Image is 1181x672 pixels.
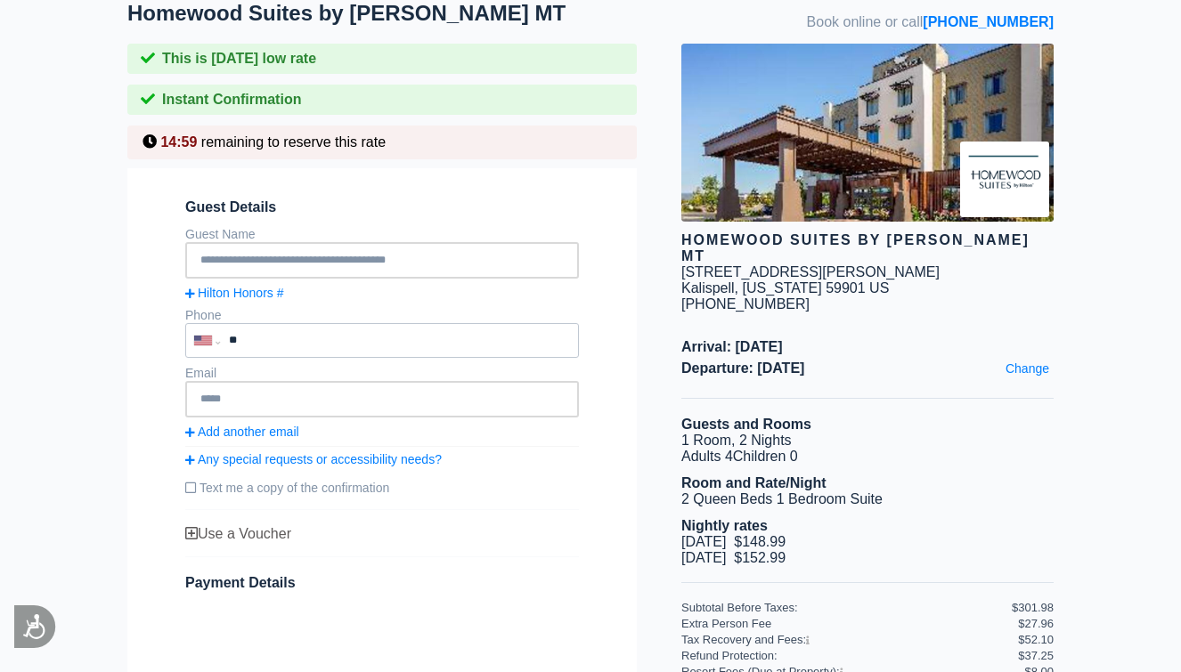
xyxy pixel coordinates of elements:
[185,575,296,590] span: Payment Details
[160,134,197,150] span: 14:59
[681,232,1054,264] div: Homewood Suites by [PERSON_NAME] MT
[681,296,1054,312] div: [PHONE_NUMBER]
[681,633,1012,646] div: Tax Recovery and Fees:
[869,280,889,296] span: US
[742,280,821,296] span: [US_STATE]
[127,85,637,115] div: Instant Confirmation
[681,339,1054,355] span: Arrival: [DATE]
[1018,633,1054,646] div: $52.10
[681,433,1054,449] li: 1 Room, 2 Nights
[185,308,221,322] label: Phone
[1012,601,1054,614] div: $301.98
[681,264,940,280] div: [STREET_ADDRESS][PERSON_NAME]
[185,199,579,215] span: Guest Details
[826,280,866,296] span: 59901
[681,475,827,490] b: Room and Rate/Night
[681,601,1012,614] div: Subtotal Before Taxes:
[127,1,681,26] h1: Homewood Suites by [PERSON_NAME] MT
[1018,649,1054,662] div: $37.25
[681,534,786,549] span: [DATE] $148.99
[923,14,1054,29] a: [PHONE_NUMBER]
[681,518,768,533] b: Nightly rates
[681,491,1054,507] li: 2 Queen Beds 1 Bedroom Suite
[185,227,256,241] label: Guest Name
[681,280,738,296] span: Kalispell,
[185,452,579,466] a: Any special requests or accessibility needs?
[185,286,579,300] a: Hilton Honors #
[1001,357,1054,380] a: Change
[681,617,1012,630] div: Extra Person Fee
[1018,617,1054,630] div: $27.96
[185,474,579,502] label: Text me a copy of the confirmation
[681,44,1054,222] img: hotel image
[681,649,1018,662] div: Refund Protection:
[185,366,216,380] label: Email
[960,142,1049,217] img: Brand logo for Homewood Suites by Hilton Kalispell MT
[733,449,798,464] span: Children 0
[185,526,579,542] div: Use a Voucher
[807,14,1054,30] span: Book online or call
[185,425,579,439] a: Add another email
[187,325,224,356] div: United States: +1
[681,449,1054,465] li: Adults 4
[681,550,786,565] span: [DATE] $152.99
[201,134,386,150] span: remaining to reserve this rate
[681,360,1054,376] span: Departure: [DATE]
[681,417,811,432] b: Guests and Rooms
[127,44,637,74] div: This is [DATE] low rate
